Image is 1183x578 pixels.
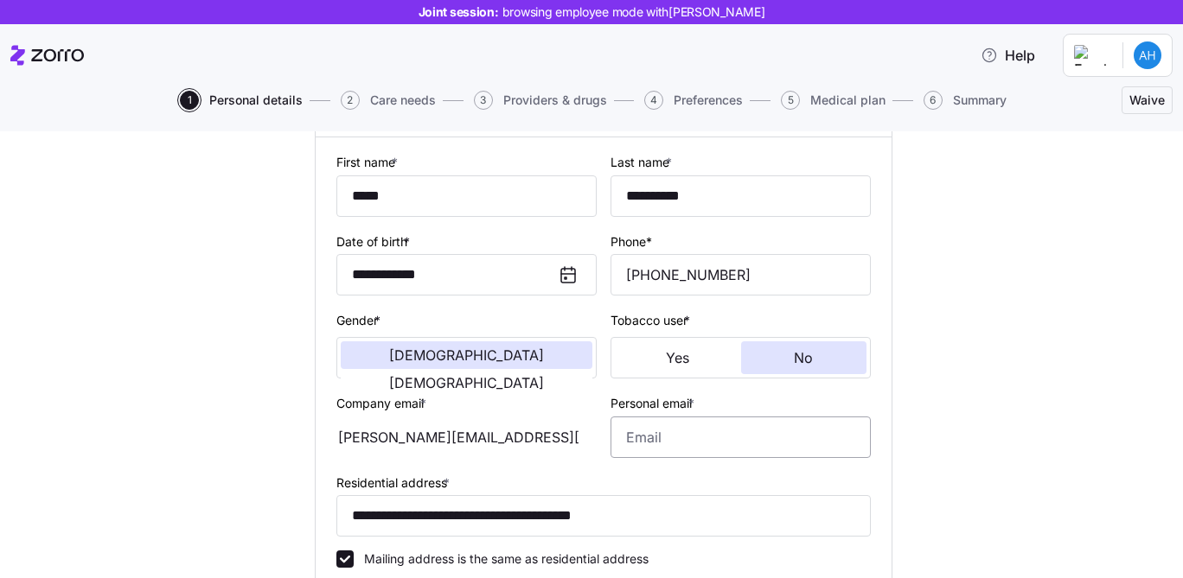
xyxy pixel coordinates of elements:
[781,91,886,110] button: 5Medical plan
[794,351,813,365] span: No
[611,153,675,172] label: Last name
[503,94,607,106] span: Providers & drugs
[389,348,544,362] span: [DEMOGRAPHIC_DATA]
[1129,92,1165,109] span: Waive
[611,311,694,330] label: Tobacco user
[1122,86,1173,114] button: Waive
[644,91,663,110] span: 4
[1074,45,1109,66] img: Employer logo
[336,394,430,413] label: Company email
[341,91,360,110] span: 2
[666,351,689,365] span: Yes
[176,91,303,110] a: 1Personal details
[674,94,743,106] span: Preferences
[502,3,765,21] span: browsing employee mode with [PERSON_NAME]
[180,91,303,110] button: 1Personal details
[924,91,943,110] span: 6
[981,45,1035,66] span: Help
[953,94,1007,106] span: Summary
[419,3,765,21] span: Joint session:
[341,91,436,110] button: 2Care needs
[781,91,800,110] span: 5
[924,91,1007,110] button: 6Summary
[967,38,1049,73] button: Help
[370,94,436,106] span: Care needs
[810,94,886,106] span: Medical plan
[209,94,303,106] span: Personal details
[644,91,743,110] button: 4Preferences
[336,153,401,172] label: First name
[180,91,199,110] span: 1
[336,311,384,330] label: Gender
[474,91,607,110] button: 3Providers & drugs
[354,550,649,568] label: Mailing address is the same as residential address
[611,416,871,458] input: Email
[611,394,698,413] label: Personal email
[611,254,871,295] input: Phone
[611,232,652,251] label: Phone*
[336,232,413,251] label: Date of birth
[1134,41,1161,69] img: fdf772f79e68890b02b2cfaa235b5cfd
[336,473,453,492] label: Residential address
[474,91,493,110] span: 3
[389,376,544,390] span: [DEMOGRAPHIC_DATA]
